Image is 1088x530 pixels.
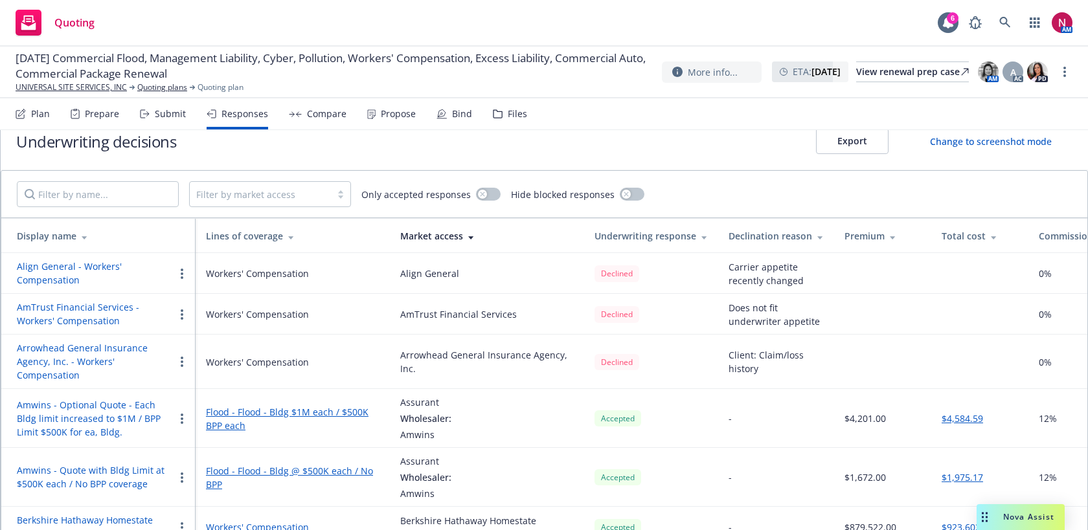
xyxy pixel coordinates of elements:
a: Search [992,10,1018,36]
a: more [1057,64,1072,80]
span: ETA : [793,65,841,78]
div: Carrier appetite recently changed [729,260,824,287]
h1: Underwriting decisions [16,131,176,152]
div: Files [508,109,527,119]
button: AmTrust Financial Services - Workers' Compensation [17,300,174,327]
button: More info... [662,61,762,83]
a: Quoting [10,5,100,41]
div: Arrowhead General Insurance Agency, Inc. [400,348,574,375]
button: Arrowhead General Insurance Agency, Inc. - Workers' Compensation [17,341,174,382]
div: Workers' Compensation [206,307,309,321]
a: Quoting plans [137,82,187,93]
a: Flood - Flood - Bldg @ $500K each / No BPP [206,464,380,491]
a: UNIVERSAL SITE SERVICES, INC [16,82,127,93]
div: Align General [400,267,459,280]
img: photo [978,61,999,82]
div: Amwins [400,487,451,500]
div: Declination reason [729,229,824,243]
div: Does not fit underwriter appetite [729,301,824,328]
div: Declined [595,354,639,370]
input: Filter by name... [17,181,179,207]
div: Compare [307,109,346,119]
span: Only accepted responses [361,188,471,201]
span: 0% [1039,307,1052,321]
div: $4,201.00 [844,412,886,425]
button: Amwins - Quote with Bldg Limit at $500K each / No BPP coverage [17,463,174,491]
div: AmTrust Financial Services [400,307,517,321]
span: Quoting plan [198,82,244,93]
div: Amwins [400,428,451,441]
div: Client: Claim/loss history [729,348,824,375]
div: Submit [155,109,186,119]
div: Accepted [595,469,641,485]
div: Plan [31,109,50,119]
button: Amwins - Optional Quote - Each Bldg limit increased to $1M / BPP Limit $500K for ea, Bldg. [17,398,174,439]
button: $1,975.17 [942,470,983,484]
span: A [1010,65,1016,79]
span: 12% [1039,470,1057,484]
div: $1,672.00 [844,470,886,484]
span: Nova Assist [1003,511,1054,522]
div: Declined [595,306,639,322]
div: Bind [452,109,472,119]
a: View renewal prep case [856,61,969,82]
div: Display name [17,229,185,243]
span: [DATE] Commercial Flood, Management Liability, Cyber, Pollution, Workers' Compensation, Excess Li... [16,50,652,82]
img: photo [1052,12,1072,33]
button: $4,584.59 [942,412,983,425]
div: Workers' Compensation [206,355,309,369]
div: Prepare [85,109,119,119]
a: Flood - Flood - Bldg $1M each / $500K BPP each [206,405,380,432]
button: Change to screenshot mode [909,128,1072,154]
img: photo [1027,61,1048,82]
div: Premium [844,229,921,243]
button: Align General - Workers' Compensation [17,259,174,287]
strong: [DATE] [811,65,841,78]
div: - [729,412,732,425]
div: Declined [595,265,639,282]
div: - [729,470,732,484]
a: Report a Bug [962,10,988,36]
button: Export [816,128,889,154]
div: Assurant [400,395,451,409]
span: 0% [1039,355,1052,369]
span: More info... [688,65,738,79]
div: 6 [947,12,958,24]
div: Assurant [400,454,451,468]
button: Nova Assist [977,504,1065,530]
div: Total cost [942,229,1018,243]
div: Market access [400,229,574,243]
div: Accepted [595,410,641,426]
div: Lines of coverage [206,229,380,243]
span: 0% [1039,267,1052,280]
div: Responses [221,109,268,119]
div: Wholesaler: [400,412,451,425]
span: Hide blocked responses [511,188,615,201]
div: Propose [381,109,416,119]
div: Drag to move [977,504,993,530]
div: Workers' Compensation [206,267,309,280]
div: Change to screenshot mode [930,135,1052,148]
span: Quoting [54,17,95,28]
a: Switch app [1022,10,1048,36]
div: Underwriting response [595,229,708,243]
div: Wholesaler: [400,470,451,484]
span: 12% [1039,412,1057,425]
